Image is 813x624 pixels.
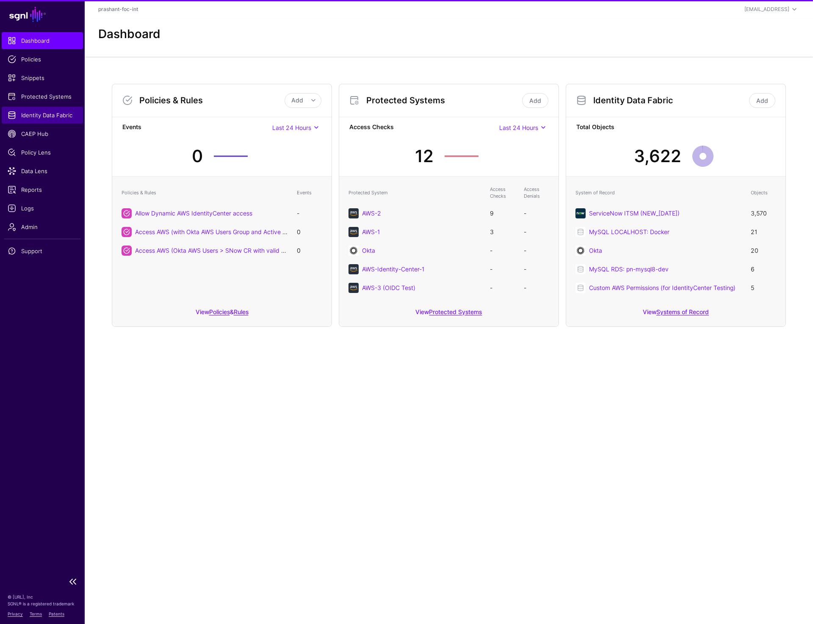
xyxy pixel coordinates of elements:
[30,611,42,616] a: Terms
[8,36,77,45] span: Dashboard
[8,74,77,82] span: Snippets
[747,260,780,279] td: 6
[2,32,83,49] a: Dashboard
[339,302,559,326] div: View
[575,246,586,256] img: svg+xml;base64,PHN2ZyB3aWR0aD0iNjQiIGhlaWdodD0iNjQiIHZpZXdCb3g9IjAgMCA2NCA2NCIgZmlsbD0ibm9uZSIgeG...
[362,284,415,291] a: AWS-3 (OIDC Test)
[2,144,83,161] a: Policy Lens
[2,88,83,105] a: Protected Systems
[5,5,80,24] a: SGNL
[362,210,381,217] a: AWS-2
[209,308,230,315] a: Policies
[2,69,83,86] a: Snippets
[747,223,780,241] td: 21
[135,228,311,235] a: Access AWS (with Okta AWS Users Group and Active SNow CR)
[747,279,780,297] td: 5
[8,92,77,101] span: Protected Systems
[8,55,77,64] span: Policies
[415,144,434,169] div: 12
[348,283,359,293] img: svg+xml;base64,PHN2ZyB3aWR0aD0iNjQiIGhlaWdodD0iNjQiIHZpZXdCb3g9IjAgMCA2NCA2NCIgZmlsbD0ibm9uZSIgeG...
[634,144,681,169] div: 3,622
[234,308,249,315] a: Rules
[192,144,203,169] div: 0
[571,182,747,204] th: System of Record
[348,246,359,256] img: svg+xml;base64,PHN2ZyB3aWR0aD0iNjQiIGhlaWdodD0iNjQiIHZpZXdCb3g9IjAgMCA2NCA2NCIgZmlsbD0ibm9uZSIgeG...
[486,204,520,223] td: 9
[135,210,252,217] a: Allow Dynamic AWS IdentityCenter access
[139,95,285,105] h3: Policies & Rules
[749,93,775,108] a: Add
[362,247,375,254] a: Okta
[2,218,83,235] a: Admin
[2,125,83,142] a: CAEP Hub
[747,241,780,260] td: 20
[2,163,83,179] a: Data Lens
[520,204,553,223] td: -
[656,308,709,315] a: Systems of Record
[499,124,538,131] span: Last 24 Hours
[98,6,138,12] a: prashant-foc-int
[520,279,553,297] td: -
[575,208,586,218] img: svg+xml;base64,PHN2ZyB3aWR0aD0iNjQiIGhlaWdodD0iNjQiIHZpZXdCb3g9IjAgMCA2NCA2NCIgZmlsbD0ibm9uZSIgeG...
[348,208,359,218] img: svg+xml;base64,PHN2ZyB3aWR0aD0iNjQiIGhlaWdodD0iNjQiIHZpZXdCb3g9IjAgMCA2NCA2NCIgZmlsbD0ibm9uZSIgeG...
[348,227,359,237] img: svg+xml;base64,PHN2ZyB3aWR0aD0iNjQiIGhlaWdodD0iNjQiIHZpZXdCb3g9IjAgMCA2NCA2NCIgZmlsbD0ibm9uZSIgeG...
[8,111,77,119] span: Identity Data Fabric
[117,182,293,204] th: Policies & Rules
[520,223,553,241] td: -
[8,223,77,231] span: Admin
[429,308,482,315] a: Protected Systems
[349,122,499,133] strong: Access Checks
[589,284,736,291] a: Custom AWS Permissions (for IdentityCenter Testing)
[8,600,77,607] p: SGNL® is a registered trademark
[8,167,77,175] span: Data Lens
[589,265,669,273] a: MySQL RDS: pn-mysql8-dev
[112,302,332,326] div: View &
[8,148,77,157] span: Policy Lens
[747,204,780,223] td: 3,570
[348,264,359,274] img: svg+xml;base64,PHN2ZyB3aWR0aD0iNjQiIGhlaWdodD0iNjQiIHZpZXdCb3g9IjAgMCA2NCA2NCIgZmlsbD0ibm9uZSIgeG...
[293,204,326,223] td: -
[486,223,520,241] td: 3
[344,182,486,204] th: Protected System
[8,130,77,138] span: CAEP Hub
[2,107,83,124] a: Identity Data Fabric
[589,247,602,254] a: Okta
[366,95,520,105] h3: Protected Systems
[122,122,272,133] strong: Events
[291,97,303,104] span: Add
[98,27,160,41] h2: Dashboard
[576,122,775,133] strong: Total Objects
[593,95,747,105] h3: Identity Data Fabric
[293,241,326,260] td: 0
[8,611,23,616] a: Privacy
[520,182,553,204] th: Access Denials
[135,247,307,254] a: Access AWS (Okta AWS Users > SNow CR with valid SNow CI)
[8,247,77,255] span: Support
[744,6,789,13] div: [EMAIL_ADDRESS]
[8,204,77,213] span: Logs
[486,182,520,204] th: Access Checks
[2,200,83,217] a: Logs
[486,241,520,260] td: -
[486,260,520,279] td: -
[2,51,83,68] a: Policies
[486,279,520,297] td: -
[566,302,785,326] div: View
[362,228,380,235] a: AWS-1
[589,228,669,235] a: MySQL LOCALHOST: Docker
[2,181,83,198] a: Reports
[520,260,553,279] td: -
[293,182,326,204] th: Events
[8,185,77,194] span: Reports
[272,124,311,131] span: Last 24 Hours
[520,241,553,260] td: -
[747,182,780,204] th: Objects
[362,265,424,273] a: AWS-Identity-Center-1
[589,210,680,217] a: ServiceNow ITSM (NEW_[DATE])
[522,93,548,108] a: Add
[293,223,326,241] td: 0
[49,611,64,616] a: Patents
[8,594,77,600] p: © [URL], Inc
